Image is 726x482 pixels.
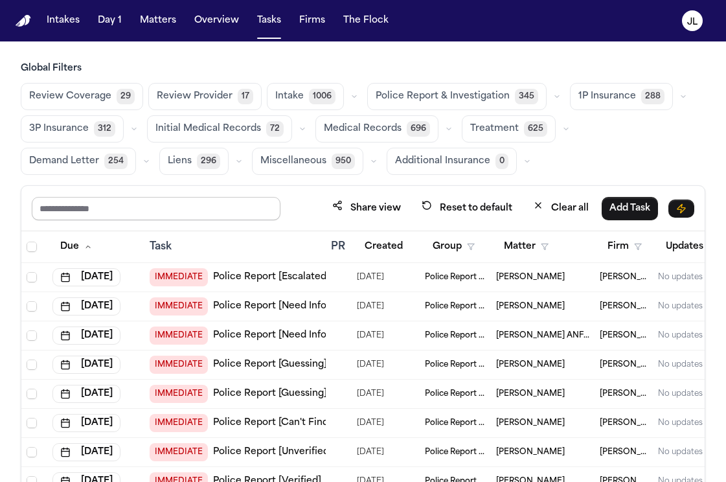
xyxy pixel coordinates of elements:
span: Liens [168,155,192,168]
span: Police Report & Investigation [425,447,486,457]
span: 8/21/2025, 3:38:57 PM [357,385,384,403]
button: [DATE] [52,297,120,316]
button: [DATE] [52,385,120,403]
button: Demand Letter254 [21,148,136,175]
span: 950 [332,154,355,169]
button: Intakes [41,9,85,32]
div: No updates [658,389,703,399]
button: [DATE] [52,268,120,286]
span: Beck & Beck [600,447,648,457]
span: 696 [407,121,430,137]
span: Gary Montomery [496,360,565,370]
button: Tasks [252,9,286,32]
span: Peter Chin [496,301,565,312]
span: Treatment [470,122,519,135]
div: No updates [658,447,703,457]
button: Review Coverage29 [21,83,143,110]
button: Review Provider17 [148,83,262,110]
button: Share view [324,196,409,220]
span: IMMEDIATE [150,414,208,432]
span: 72 [266,121,284,137]
span: 8/21/2025, 9:58:38 AM [357,327,384,345]
button: [DATE] [52,414,120,432]
span: 17 [238,89,253,104]
span: Malissa Latu ANF John Latu [496,330,589,341]
span: Demand Letter [29,155,99,168]
span: Police Report & Investigation [425,330,486,341]
span: Select row [27,330,37,341]
span: Police Report & Investigation [425,301,486,312]
span: Steele Adams Hosman [600,330,648,341]
div: No updates [658,360,703,370]
button: Overview [189,9,244,32]
span: Police Report & Investigation [425,389,486,399]
a: Police Report [Can't Find] [213,417,332,430]
span: Tiarra Dickerson [496,389,565,399]
a: The Flock [338,9,394,32]
button: Reset to default [414,196,520,220]
button: [DATE] [52,443,120,461]
span: 345 [515,89,538,104]
a: Police Report [Escalated] [213,271,330,284]
span: Review Provider [157,90,233,103]
button: Medical Records696 [315,115,438,143]
span: 8/21/2025, 3:39:33 PM [357,268,384,286]
button: Additional Insurance0 [387,148,517,175]
button: Intake1006 [267,83,344,110]
a: Home [16,15,31,27]
button: Group [425,235,482,258]
span: Beck & Beck [600,360,648,370]
button: Clear all [525,196,596,220]
text: JL [687,17,698,27]
span: 288 [641,89,664,104]
div: PR [331,239,346,255]
button: Updates [658,235,711,258]
div: No updates [658,330,703,341]
button: Due [52,235,100,258]
button: 3P Insurance312 [21,115,124,143]
div: Task [150,239,321,255]
img: Finch Logo [16,15,31,27]
button: Treatment625 [462,115,556,143]
div: No updates [658,301,703,312]
span: Airkus Smith [496,447,565,457]
button: Firms [294,9,330,32]
button: Add Task [602,197,658,220]
span: Intake [275,90,304,103]
span: 8/21/2025, 3:39:00 PM [357,414,384,432]
a: Police Report [Guessing] [213,387,327,400]
button: Immediate Task [668,200,694,218]
button: [DATE] [52,327,120,345]
button: 1P Insurance288 [570,83,673,110]
span: Review Coverage [29,90,111,103]
span: Select row [27,447,37,457]
span: IMMEDIATE [150,443,208,461]
span: 625 [524,121,547,137]
span: Select row [27,301,37,312]
span: 312 [94,121,115,137]
span: Police Report & Investigation [425,418,486,428]
span: Dante Reigle [496,418,565,428]
span: Select row [27,360,37,370]
button: Liens296 [159,148,229,175]
h3: Global Filters [21,62,705,75]
a: Matters [135,9,181,32]
span: Select row [27,272,37,282]
span: Darrion Pierce [496,272,565,282]
span: Miscellaneous [260,155,326,168]
button: Initial Medical Records72 [147,115,292,143]
span: 29 [117,89,135,104]
span: Additional Insurance [395,155,490,168]
span: Mohamed K Ahmed [600,272,648,282]
span: Beck & Beck [600,418,648,428]
span: Select row [27,389,37,399]
span: IMMEDIATE [150,356,208,374]
div: No updates [658,418,703,428]
span: 296 [197,154,220,169]
span: Select row [27,418,37,428]
span: IMMEDIATE [150,385,208,403]
span: 3P Insurance [29,122,89,135]
span: IMMEDIATE [150,268,208,286]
